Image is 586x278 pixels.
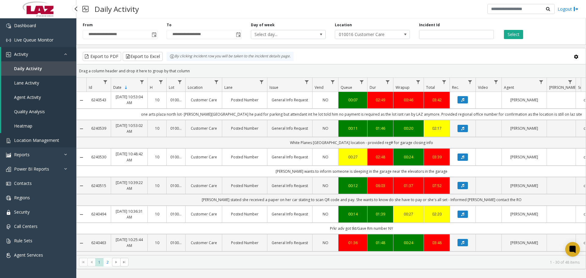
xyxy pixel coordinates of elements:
a: 02:49 [371,97,389,103]
span: H [150,85,153,90]
a: 010016 [170,240,182,246]
a: 6240515 [90,183,107,189]
div: 02:48 [371,154,389,160]
a: [PERSON_NAME] [505,97,543,103]
a: Wrapup Filter Menu [414,78,422,86]
a: 01:37 [397,183,420,189]
a: Posted Number [226,211,263,217]
a: NO [316,183,335,189]
span: Live Queue Monitor [14,37,53,43]
span: Heatmap [14,123,32,129]
img: 'icon' [6,138,11,143]
a: 02:17 [428,125,446,131]
span: Security [14,209,30,215]
a: Heatmap [1,119,76,133]
a: Customer Care [189,97,218,103]
span: Go to the last page [120,258,128,266]
a: 02:20 [428,211,446,217]
a: 10 [151,183,163,189]
span: Go to the next page [112,258,120,266]
span: Regions [14,195,30,200]
span: Quality Analysis [14,109,45,114]
a: 00:07 [342,97,364,103]
span: Date [113,85,121,90]
a: Queue Filter Menu [358,78,366,86]
a: Posted Number [226,240,263,246]
a: 6240494 [90,211,107,217]
img: 'icon' [6,196,11,200]
span: NO [323,183,328,188]
a: [DATE] 10:39:22 AM [115,180,144,191]
a: [PERSON_NAME] [505,154,543,160]
a: Agent Filter Menu [537,78,545,86]
a: 01:48 [371,240,389,246]
a: 07:52 [428,183,446,189]
a: H Filter Menu [157,78,165,86]
a: Issue Filter Menu [303,78,311,86]
a: [DATE] 10:53:02 AM [115,123,144,134]
a: Collapse Details [77,98,86,103]
a: Location Filter Menu [212,78,221,86]
div: 01:36 [342,240,364,246]
a: 01:46 [371,125,389,131]
span: Toggle popup [235,30,241,39]
span: NO [323,126,328,131]
a: 6240463 [90,240,107,246]
span: Id [89,85,92,90]
a: [DATE] 10:53:04 AM [115,94,144,106]
a: Customer Care [189,125,218,131]
a: Activity [1,47,76,61]
a: 6240530 [90,154,107,160]
span: Agent Services [14,252,43,258]
span: Dashboard [14,23,36,28]
img: infoIcon.svg [170,54,175,59]
div: By clicking Incident row you will be taken to the incident details page. [167,52,294,61]
a: NO [316,125,335,131]
a: Customer Care [189,211,218,217]
span: Rule Sets [14,238,32,244]
a: General Info Request [271,240,309,246]
a: 03:48 [428,240,446,246]
span: Daily Activity [14,66,42,71]
a: [PERSON_NAME] [505,211,543,217]
a: 010016 [170,97,182,103]
span: Location Management [14,137,59,143]
a: NO [316,97,335,103]
a: Logout [558,6,578,12]
a: 00:14 [342,211,364,217]
a: 010016 [170,154,182,160]
a: Customer Care [189,240,218,246]
a: 03:39 [428,154,446,160]
label: To [167,22,172,28]
div: 00:12 [342,183,364,189]
a: [DATE] 10:25:44 AM [115,237,144,248]
a: Lot Filter Menu [176,78,184,86]
a: Lane Filter Menu [258,78,266,86]
a: General Info Request [271,183,309,189]
img: 'icon' [6,23,11,28]
span: Go to the next page [114,260,119,265]
span: Wrapup [396,85,410,90]
a: 00:20 [397,125,420,131]
button: Export to Excel [123,52,163,61]
button: Export to PDF [83,52,121,61]
a: Posted Number [226,183,263,189]
a: 00:46 [397,97,420,103]
span: NO [323,154,328,160]
a: 03:42 [428,97,446,103]
label: From [83,22,93,28]
img: 'icon' [6,52,11,57]
img: 'icon' [6,153,11,157]
span: Toggle popup [150,30,157,39]
a: 01:39 [371,211,389,217]
span: NO [323,240,328,245]
img: 'icon' [6,181,11,186]
span: NO [323,97,328,103]
a: 10 [151,154,163,160]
